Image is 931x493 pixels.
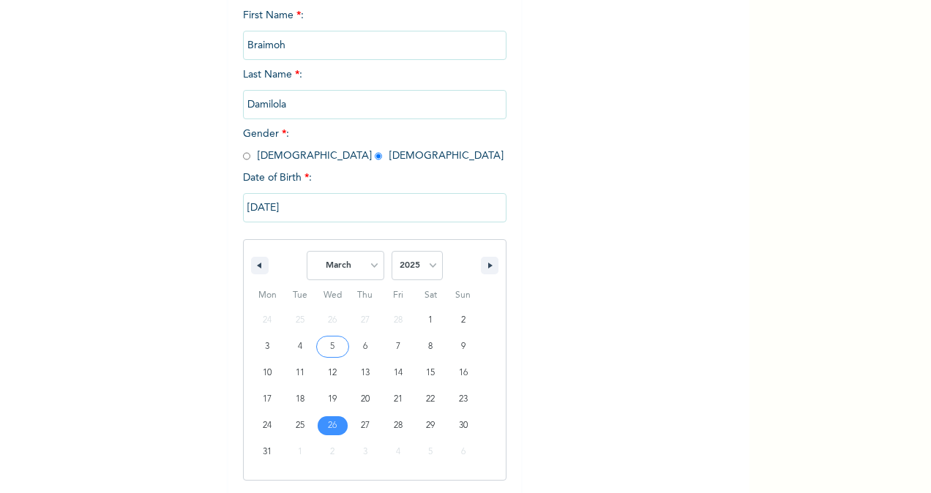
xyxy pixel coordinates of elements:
[263,386,272,413] span: 17
[296,360,304,386] span: 11
[251,334,284,360] button: 3
[263,360,272,386] span: 10
[381,360,414,386] button: 14
[446,360,479,386] button: 16
[284,360,317,386] button: 11
[426,360,435,386] span: 15
[349,413,382,439] button: 27
[414,386,447,413] button: 22
[284,284,317,307] span: Tue
[251,386,284,413] button: 17
[459,386,468,413] span: 23
[265,334,269,360] span: 3
[316,386,349,413] button: 19
[263,413,272,439] span: 24
[349,360,382,386] button: 13
[328,360,337,386] span: 12
[251,360,284,386] button: 10
[426,413,435,439] span: 29
[251,413,284,439] button: 24
[243,170,312,186] span: Date of Birth :
[396,334,400,360] span: 7
[361,413,370,439] span: 27
[296,386,304,413] span: 18
[428,334,433,360] span: 8
[446,386,479,413] button: 23
[414,307,447,334] button: 1
[381,334,414,360] button: 7
[243,129,504,161] span: Gender : [DEMOGRAPHIC_DATA] [DEMOGRAPHIC_DATA]
[298,334,302,360] span: 4
[414,413,447,439] button: 29
[461,307,465,334] span: 2
[414,334,447,360] button: 8
[394,386,403,413] span: 21
[446,284,479,307] span: Sun
[330,334,334,360] span: 5
[243,31,506,60] input: Enter your first name
[381,386,414,413] button: 21
[284,386,317,413] button: 18
[251,284,284,307] span: Mon
[446,413,479,439] button: 30
[446,334,479,360] button: 9
[446,307,479,334] button: 2
[251,439,284,465] button: 31
[349,284,382,307] span: Thu
[243,69,506,110] span: Last Name :
[328,386,337,413] span: 19
[316,284,349,307] span: Wed
[263,439,272,465] span: 31
[361,386,370,413] span: 20
[394,360,403,386] span: 14
[381,284,414,307] span: Fri
[349,334,382,360] button: 6
[414,360,447,386] button: 15
[284,334,317,360] button: 4
[284,413,317,439] button: 25
[461,334,465,360] span: 9
[243,193,506,222] input: DD-MM-YYYY
[414,284,447,307] span: Sat
[316,334,349,360] button: 5
[243,90,506,119] input: Enter your last name
[394,413,403,439] span: 28
[328,413,337,439] span: 26
[459,413,468,439] span: 30
[296,413,304,439] span: 25
[428,307,433,334] span: 1
[316,413,349,439] button: 26
[381,413,414,439] button: 28
[349,386,382,413] button: 20
[243,10,506,50] span: First Name :
[363,334,367,360] span: 6
[361,360,370,386] span: 13
[316,360,349,386] button: 12
[459,360,468,386] span: 16
[426,386,435,413] span: 22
